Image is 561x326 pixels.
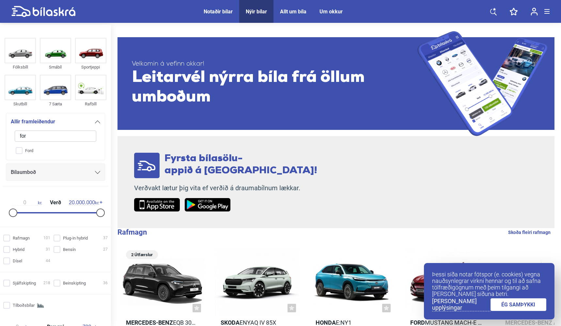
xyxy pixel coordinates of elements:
a: Allt um bíla [280,8,306,15]
span: 218 [43,280,50,287]
div: Fólksbíll [5,63,36,71]
span: Hybrid [13,246,24,253]
span: Verð [48,200,63,205]
span: Plug-in hybrid [63,235,88,241]
span: Allir framleiðendur [11,117,55,126]
span: Fyrsta bílasölu- appið á [GEOGRAPHIC_DATA]! [164,154,317,176]
a: Um okkur [319,8,343,15]
a: ÉG SAMÞYKKI [491,298,547,311]
span: Velkomin á vefinn okkar! [132,60,417,68]
div: Smábíl [40,63,71,71]
span: Leitarvél nýrra bíla frá öllum umboðum [132,68,417,107]
span: 36 [103,280,108,287]
span: 37 [103,235,108,241]
span: kr. [12,200,42,206]
span: Bílaumboð [11,168,36,177]
span: 31 [46,246,50,253]
span: 2 Útfærslur [129,250,155,259]
span: 101 [43,235,50,241]
span: 27 [103,246,108,253]
a: [PERSON_NAME] upplýsingar [432,298,491,311]
a: Notaðir bílar [204,8,233,15]
a: Skoða fleiri rafmagn [508,228,551,237]
div: Rafbíll [75,100,106,108]
b: Ford [410,319,425,326]
p: Verðvakt lætur þig vita ef verðið á draumabílnum lækkar. [134,184,317,192]
span: Rafmagn [13,235,30,241]
span: Beinskipting [63,280,86,287]
b: Mercedes-Benz [126,319,173,326]
span: Bensín [63,246,76,253]
b: Rafmagn [117,228,147,236]
a: Nýir bílar [246,8,267,15]
span: Sjálfskipting [13,280,36,287]
span: Tilboðsbílar [13,302,35,309]
span: kr. [69,200,99,206]
p: Þessi síða notar fótspor (e. cookies) vegna nauðsynlegrar virkni hennar og til að safna tölfræðig... [432,271,546,297]
div: 7 Sæta [40,100,71,108]
a: Velkomin á vefinn okkar!Leitarvél nýrra bíla frá öllum umboðum [117,31,554,136]
span: 44 [46,257,50,264]
img: user-login.svg [531,8,538,16]
b: Honda [316,319,336,326]
div: Skutbíll [5,100,36,108]
span: Dísel [13,257,22,264]
div: Sportjeppi [75,63,106,71]
b: Skoda [221,319,240,326]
